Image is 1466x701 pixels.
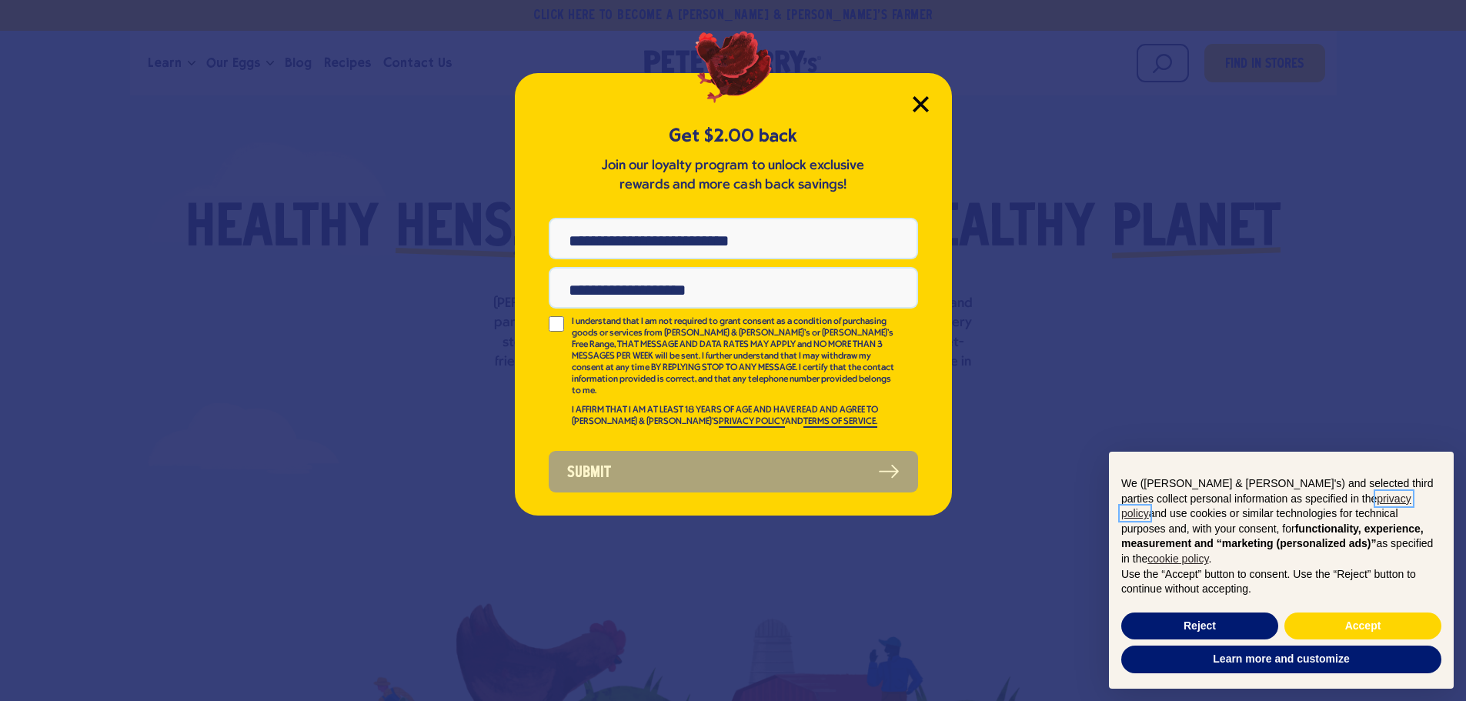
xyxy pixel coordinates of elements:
[599,156,868,195] p: Join our loyalty program to unlock exclusive rewards and more cash back savings!
[549,123,918,149] h5: Get $2.00 back
[803,417,877,428] a: TERMS OF SERVICE.
[1284,613,1441,640] button: Accept
[572,405,897,428] p: I AFFIRM THAT I AM AT LEAST 18 YEARS OF AGE AND HAVE READ AND AGREE TO [PERSON_NAME] & [PERSON_NA...
[1121,646,1441,673] button: Learn more and customize
[1147,552,1208,565] a: cookie policy
[1121,476,1441,567] p: We ([PERSON_NAME] & [PERSON_NAME]'s) and selected third parties collect personal information as s...
[1121,567,1441,597] p: Use the “Accept” button to consent. Use the “Reject” button to continue without accepting.
[572,316,897,397] p: I understand that I am not required to grant consent as a condition of purchasing goods or servic...
[719,417,785,428] a: PRIVACY POLICY
[913,96,929,112] button: Close Modal
[1121,492,1411,520] a: privacy policy
[1121,613,1278,640] button: Reject
[549,316,564,332] input: I understand that I am not required to grant consent as a condition of purchasing goods or servic...
[549,451,918,492] button: Submit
